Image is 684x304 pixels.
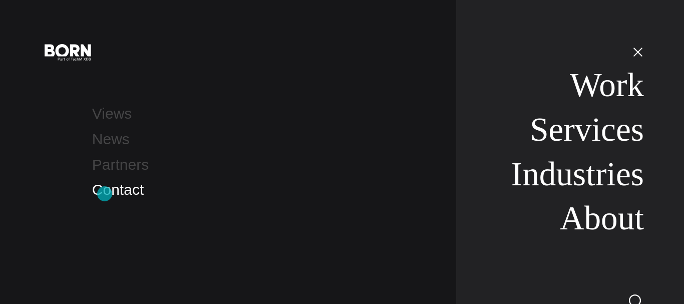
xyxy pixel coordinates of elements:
a: News [92,131,130,147]
a: Partners [92,156,149,173]
a: Industries [511,155,644,193]
button: Open [626,41,650,62]
a: About [560,199,644,237]
a: Work [570,66,644,104]
a: Services [530,111,644,148]
a: Contact [92,181,144,198]
a: Views [92,105,132,122]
